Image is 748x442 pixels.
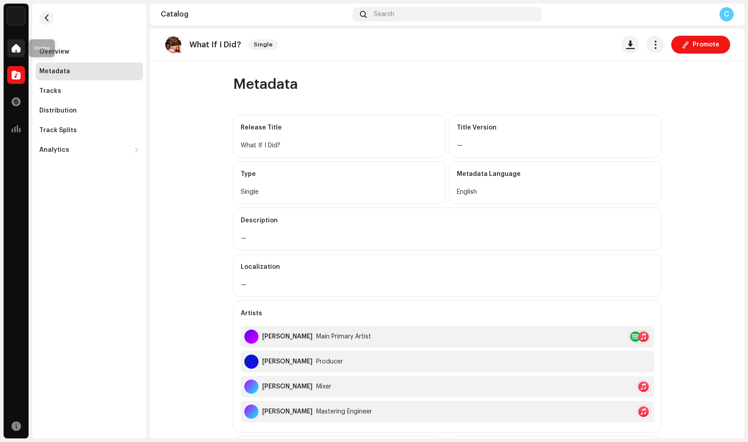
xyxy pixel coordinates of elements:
[262,358,313,365] div: [PERSON_NAME]
[241,301,654,326] div: Artists
[457,140,654,151] div: —
[36,43,143,61] re-m-nav-item: Overview
[241,162,438,187] div: Type
[7,7,25,25] img: acab2465-393a-471f-9647-fa4d43662784
[241,140,438,151] div: What If I Did?
[39,88,61,95] div: Tracks
[693,36,719,54] span: Promote
[316,408,372,415] div: Mastering Engineer
[36,141,143,159] re-m-nav-dropdown: Analytics
[39,146,69,154] div: Analytics
[39,48,69,55] div: Overview
[241,279,654,290] div: —
[241,208,654,233] div: Description
[262,408,313,415] div: [PERSON_NAME]
[241,233,654,244] div: —
[671,36,730,54] button: Promote
[39,68,70,75] div: Metadata
[161,11,349,18] div: Catalog
[457,187,654,197] div: English
[241,254,654,279] div: Localization
[36,102,143,120] re-m-nav-item: Distribution
[36,82,143,100] re-m-nav-item: Tracks
[262,383,313,390] div: [PERSON_NAME]
[36,63,143,80] re-m-nav-item: Metadata
[248,39,278,50] span: Single
[39,107,77,114] div: Distribution
[719,7,734,21] div: C
[457,115,654,140] div: Title Version
[316,333,371,340] div: Main Primary Artist
[189,40,241,50] p: What If I Did?
[39,127,77,134] div: Track Splits
[316,358,343,365] div: Producer
[36,121,143,139] re-m-nav-item: Track Splits
[316,383,331,390] div: Mixer
[164,36,182,54] img: 3115630c-0e90-4d9b-844a-779c92612a48
[233,75,298,93] span: Metadata
[241,115,438,140] div: Release Title
[457,162,654,187] div: Metadata Language
[241,187,438,197] div: Single
[262,333,313,340] div: [PERSON_NAME]
[374,11,394,18] span: Search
